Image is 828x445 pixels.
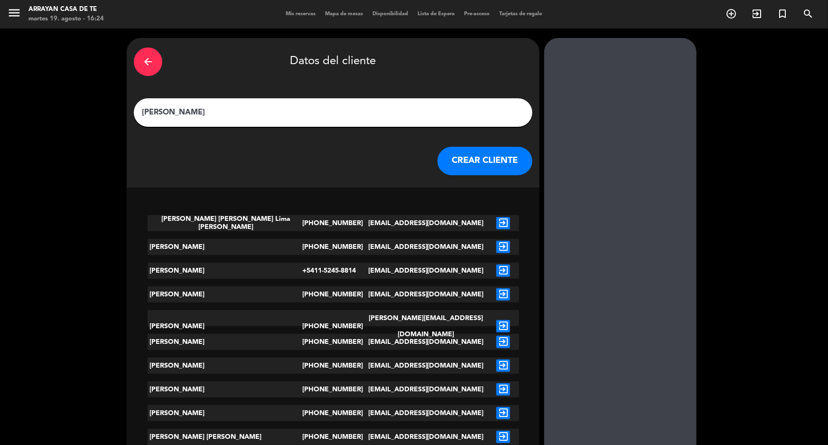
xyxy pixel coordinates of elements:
[28,14,104,24] div: martes 19. agosto - 16:24
[496,431,510,443] i: exit_to_app
[148,239,302,255] div: [PERSON_NAME]
[28,5,104,14] div: Arrayan Casa de Te
[134,45,532,78] div: Datos del cliente
[364,263,488,279] div: [EMAIL_ADDRESS][DOMAIN_NAME]
[751,8,763,19] i: exit_to_app
[496,217,510,229] i: exit_to_app
[302,405,364,421] div: [PHONE_NUMBER]
[364,405,488,421] div: [EMAIL_ADDRESS][DOMAIN_NAME]
[726,8,737,19] i: add_circle_outline
[496,241,510,253] i: exit_to_app
[7,6,21,20] i: menu
[148,263,302,279] div: [PERSON_NAME]
[364,239,488,255] div: [EMAIL_ADDRESS][DOMAIN_NAME]
[141,106,525,119] input: Escriba nombre, correo electrónico o número de teléfono...
[802,8,814,19] i: search
[496,288,510,301] i: exit_to_app
[496,320,510,332] i: exit_to_app
[364,310,488,342] div: [PERSON_NAME][EMAIL_ADDRESS][DOMAIN_NAME]
[364,334,488,350] div: [EMAIL_ADDRESS][DOMAIN_NAME]
[496,407,510,419] i: exit_to_app
[302,286,364,303] div: [PHONE_NUMBER]
[364,286,488,303] div: [EMAIL_ADDRESS][DOMAIN_NAME]
[148,334,302,350] div: [PERSON_NAME]
[302,310,364,342] div: [PHONE_NUMBER]
[777,8,788,19] i: turned_in_not
[302,429,364,445] div: [PHONE_NUMBER]
[148,429,302,445] div: [PERSON_NAME] [PERSON_NAME]
[148,358,302,374] div: [PERSON_NAME]
[368,11,413,17] span: Disponibilidad
[302,239,364,255] div: [PHONE_NUMBER]
[148,215,302,231] div: [PERSON_NAME] [PERSON_NAME] Lima [PERSON_NAME]
[302,334,364,350] div: [PHONE_NUMBER]
[496,336,510,348] i: exit_to_app
[496,383,510,396] i: exit_to_app
[302,215,364,231] div: [PHONE_NUMBER]
[148,381,302,398] div: [PERSON_NAME]
[302,358,364,374] div: [PHONE_NUMBER]
[459,11,494,17] span: Pre-acceso
[437,147,532,175] button: CREAR CLIENTE
[148,310,302,342] div: [PERSON_NAME]
[364,215,488,231] div: [EMAIL_ADDRESS][DOMAIN_NAME]
[364,358,488,374] div: [EMAIL_ADDRESS][DOMAIN_NAME]
[364,381,488,398] div: [EMAIL_ADDRESS][DOMAIN_NAME]
[302,381,364,398] div: [PHONE_NUMBER]
[496,360,510,372] i: exit_to_app
[413,11,459,17] span: Lista de Espera
[320,11,368,17] span: Mapa de mesas
[302,263,364,279] div: +5411-5245-8814
[7,6,21,23] button: menu
[494,11,547,17] span: Tarjetas de regalo
[364,429,488,445] div: [EMAIL_ADDRESS][DOMAIN_NAME]
[142,56,154,67] i: arrow_back
[281,11,320,17] span: Mis reservas
[148,286,302,303] div: [PERSON_NAME]
[496,265,510,277] i: exit_to_app
[148,405,302,421] div: [PERSON_NAME]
